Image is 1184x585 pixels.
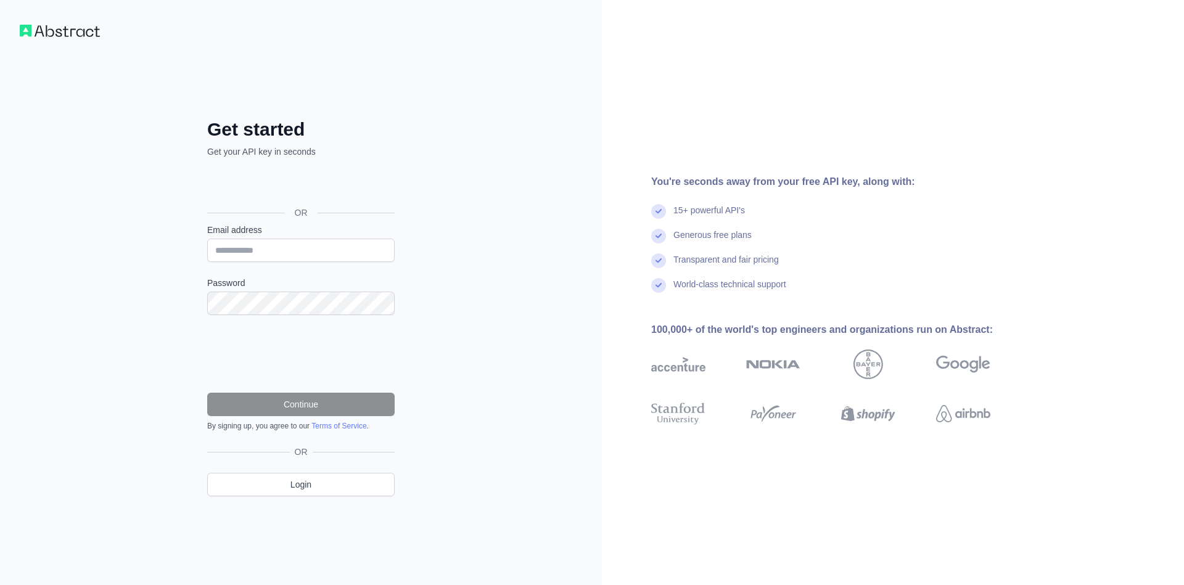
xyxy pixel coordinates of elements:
[207,330,395,378] iframe: reCAPTCHA
[311,422,366,430] a: Terms of Service
[673,229,752,253] div: Generous free plans
[673,204,745,229] div: 15+ powerful API's
[651,204,666,219] img: check mark
[651,322,1030,337] div: 100,000+ of the world's top engineers and organizations run on Abstract:
[746,350,800,379] img: nokia
[936,400,990,427] img: airbnb
[285,207,318,219] span: OR
[207,145,395,158] p: Get your API key in seconds
[201,171,398,198] iframe: Sign in with Google Button
[651,350,705,379] img: accenture
[651,174,1030,189] div: You're seconds away from your free API key, along with:
[936,350,990,379] img: google
[651,400,705,427] img: stanford university
[841,400,895,427] img: shopify
[207,224,395,236] label: Email address
[20,25,100,37] img: Workflow
[290,446,313,458] span: OR
[207,473,395,496] a: Login
[651,229,666,243] img: check mark
[651,253,666,268] img: check mark
[673,253,779,278] div: Transparent and fair pricing
[207,118,395,141] h2: Get started
[207,277,395,289] label: Password
[207,421,395,431] div: By signing up, you agree to our .
[853,350,883,379] img: bayer
[651,278,666,293] img: check mark
[673,278,786,303] div: World-class technical support
[207,393,395,416] button: Continue
[746,400,800,427] img: payoneer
